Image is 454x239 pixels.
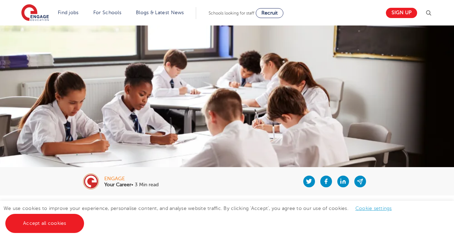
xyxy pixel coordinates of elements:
a: Find jobs [58,10,79,15]
a: Sign up [386,8,417,18]
a: Blogs & Latest News [136,10,184,15]
p: • 3 Min read [104,182,159,187]
a: Recruit [256,8,283,18]
b: Your Career [104,182,131,187]
span: Recruit [261,10,278,16]
a: Cookie settings [355,206,392,211]
img: Engage Education [21,4,49,22]
div: engage [104,176,159,181]
a: Accept all cookies [5,214,84,233]
a: For Schools [93,10,121,15]
span: We use cookies to improve your experience, personalise content, and analyse website traffic. By c... [4,206,399,226]
span: Schools looking for staff [209,11,254,16]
